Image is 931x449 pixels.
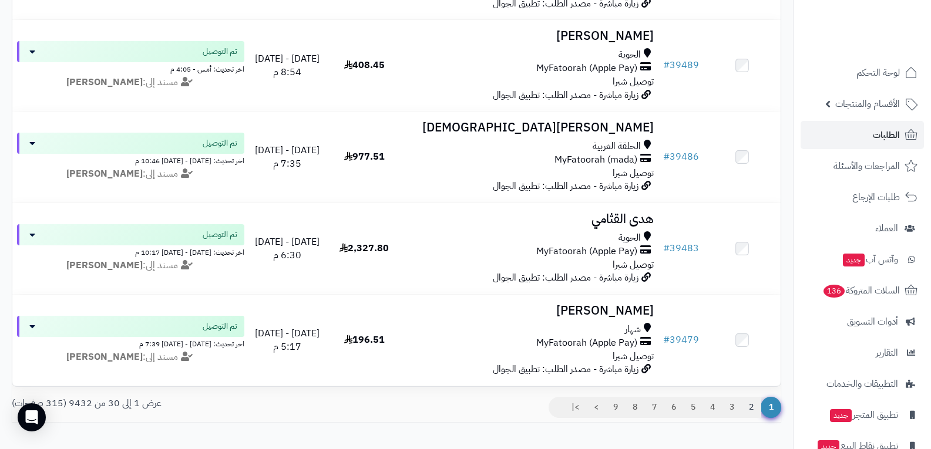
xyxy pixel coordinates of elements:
span: المراجعات والأسئلة [833,158,900,174]
span: # [663,333,670,347]
a: العملاء [801,214,924,242]
h3: [PERSON_NAME] [408,29,654,43]
a: #39489 [663,58,699,72]
div: مسند إلى: [8,259,253,272]
span: 1 [761,397,781,418]
a: المراجعات والأسئلة [801,152,924,180]
span: طلبات الإرجاع [852,189,900,205]
h3: [PERSON_NAME] [408,304,654,318]
span: الطلبات [873,127,900,143]
a: 6 [664,397,684,418]
span: زيارة مباشرة - مصدر الطلب: تطبيق الجوال [493,362,638,376]
span: [DATE] - [DATE] 5:17 م [255,326,320,354]
span: [DATE] - [DATE] 7:35 م [255,143,320,171]
span: أدوات التسويق [847,313,898,330]
span: # [663,150,670,164]
span: توصيل شبرا [613,258,654,272]
a: 8 [625,397,645,418]
a: 7 [644,397,664,418]
span: # [663,58,670,72]
span: العملاء [875,220,898,237]
strong: [PERSON_NAME] [66,350,143,364]
span: السلات المتروكة [822,282,900,299]
a: لوحة التحكم [801,59,924,87]
span: MyFatoorah (Apple Pay) [536,336,637,350]
span: توصيل شبرا [613,349,654,363]
span: تم التوصيل [203,320,237,332]
span: لوحة التحكم [856,65,900,81]
span: زيارة مباشرة - مصدر الطلب: تطبيق الجوال [493,88,638,102]
span: MyFatoorah (mada) [554,153,637,167]
span: جديد [830,409,852,422]
span: زيارة مباشرة - مصدر الطلب: تطبيق الجوال [493,179,638,193]
span: تم التوصيل [203,229,237,241]
div: مسند إلى: [8,76,253,89]
a: #39483 [663,241,699,255]
span: شهار [625,323,641,336]
span: 2,327.80 [340,241,389,255]
a: 9 [606,397,626,418]
a: الطلبات [801,121,924,149]
span: 136 [824,285,845,298]
span: # [663,241,670,255]
strong: [PERSON_NAME] [66,258,143,272]
div: اخر تحديث: أمس - 4:05 م [17,62,244,75]
span: [DATE] - [DATE] 8:54 م [255,52,320,79]
a: التطبيقات والخدمات [801,370,924,398]
div: اخر تحديث: [DATE] - [DATE] 10:46 م [17,154,244,166]
a: 5 [683,397,703,418]
span: زيارة مباشرة - مصدر الطلب: تطبيق الجوال [493,271,638,285]
a: السلات المتروكة136 [801,276,924,305]
a: 2 [741,397,761,418]
span: 408.45 [344,58,385,72]
div: مسند إلى: [8,167,253,181]
div: مسند إلى: [8,350,253,364]
a: تطبيق المتجرجديد [801,401,924,429]
a: > [586,397,606,418]
a: 3 [722,397,742,418]
span: 977.51 [344,150,385,164]
div: عرض 1 إلى 30 من 9432 (315 صفحات) [3,397,396,410]
a: #39486 [663,150,699,164]
a: وآتس آبجديد [801,245,924,274]
a: >| [564,397,587,418]
span: تم التوصيل [203,137,237,149]
a: طلبات الإرجاع [801,183,924,211]
span: التطبيقات والخدمات [826,376,898,392]
strong: [PERSON_NAME] [66,167,143,181]
span: MyFatoorah (Apple Pay) [536,245,637,258]
a: #39479 [663,333,699,347]
span: 196.51 [344,333,385,347]
div: اخر تحديث: [DATE] - [DATE] 7:39 م [17,337,244,349]
a: 4 [703,397,722,418]
span: تم التوصيل [203,46,237,58]
span: الحلقة الغربية [593,140,641,153]
span: الأقسام والمنتجات [835,96,900,112]
div: اخر تحديث: [DATE] - [DATE] 10:17 م [17,245,244,258]
span: [DATE] - [DATE] 6:30 م [255,235,320,262]
span: الحوية [619,231,641,245]
span: توصيل شبرا [613,75,654,89]
div: Open Intercom Messenger [18,403,46,431]
strong: [PERSON_NAME] [66,75,143,89]
h3: هدى القثامي [408,212,654,226]
span: توصيل شبرا [613,166,654,180]
span: تطبيق المتجر [829,407,898,423]
span: التقارير [876,345,898,361]
span: وآتس آب [842,251,898,268]
a: أدوات التسويق [801,308,924,336]
h3: [PERSON_NAME][DEMOGRAPHIC_DATA] [408,121,654,134]
a: التقارير [801,339,924,367]
span: MyFatoorah (Apple Pay) [536,62,637,75]
span: الحوية [619,48,641,62]
span: جديد [843,254,865,266]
